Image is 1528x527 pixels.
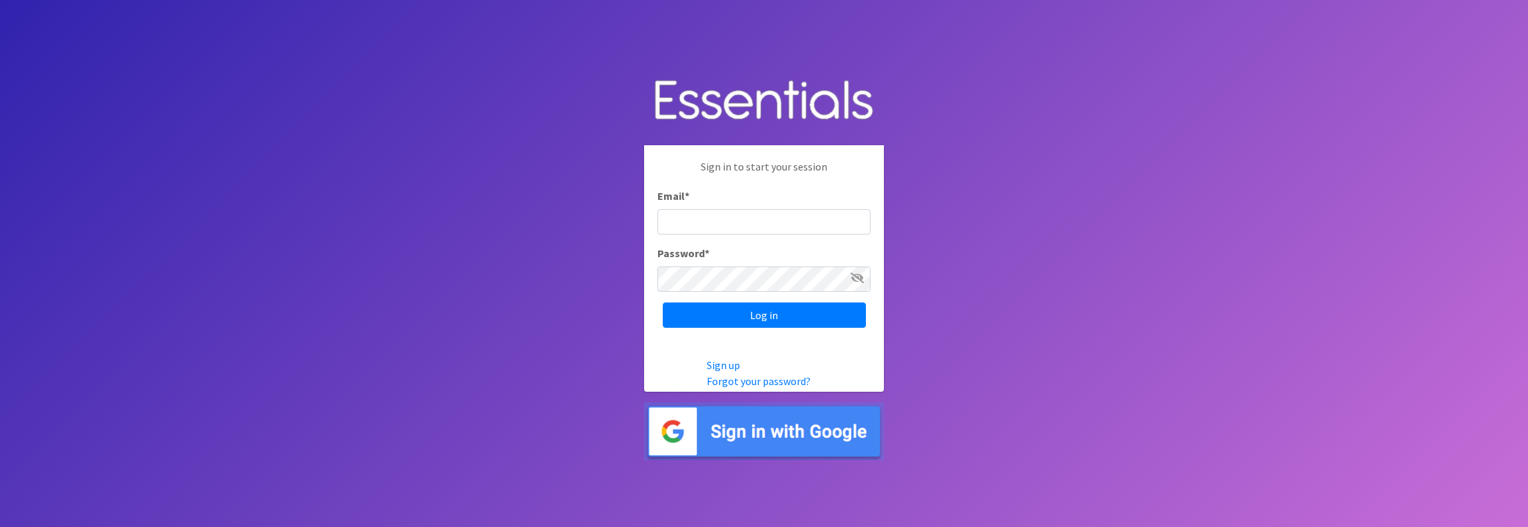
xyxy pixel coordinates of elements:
[707,374,811,388] a: Forgot your password?
[705,247,709,260] abbr: required
[657,188,689,204] label: Email
[685,189,689,203] abbr: required
[644,402,884,460] img: Sign in with Google
[707,358,740,372] a: Sign up
[657,159,871,188] p: Sign in to start your session
[663,302,866,328] input: Log in
[657,245,709,261] label: Password
[644,67,884,135] img: Human Essentials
